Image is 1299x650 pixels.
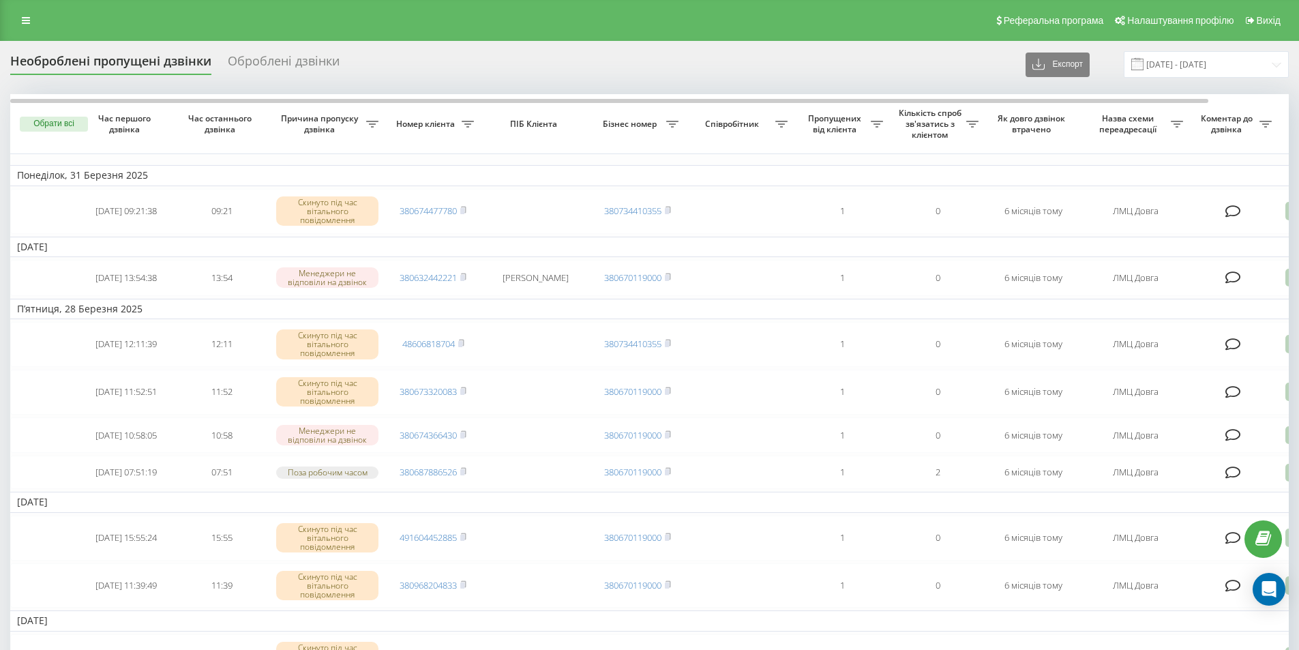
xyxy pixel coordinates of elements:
[604,385,661,398] a: 380670119000
[1026,53,1090,77] button: Експорт
[692,119,775,130] span: Співробітник
[985,516,1081,561] td: 6 місяців тому
[400,205,457,217] a: 380674477780
[794,516,890,561] td: 1
[597,119,666,130] span: Бізнес номер
[78,417,174,454] td: [DATE] 10:58:05
[1257,15,1281,26] span: Вихід
[1081,417,1190,454] td: ЛМЦ Довга
[794,417,890,454] td: 1
[897,108,966,140] span: Кількість спроб зв'язатись з клієнтом
[174,516,269,561] td: 15:55
[794,563,890,608] td: 1
[185,113,258,134] span: Час останнього дзвінка
[20,117,88,132] button: Обрати всі
[276,523,378,553] div: Скинуто під час вітального повідомлення
[794,189,890,234] td: 1
[400,429,457,441] a: 380674366430
[1081,516,1190,561] td: ЛМЦ Довга
[794,260,890,296] td: 1
[78,370,174,415] td: [DATE] 11:52:51
[890,370,985,415] td: 0
[89,113,163,134] span: Час першого дзвінка
[276,113,366,134] span: Причина пропуску дзвінка
[985,456,1081,489] td: 6 місяців тому
[400,579,457,591] a: 380968204833
[492,119,578,130] span: ПІБ Клієнта
[276,377,378,407] div: Скинуто під час вітального повідомлення
[276,425,378,445] div: Менеджери не відповіли на дзвінок
[794,370,890,415] td: 1
[276,267,378,288] div: Менеджери не відповіли на дзвінок
[604,531,661,544] a: 380670119000
[604,429,661,441] a: 380670119000
[1197,113,1259,134] span: Коментар до дзвінка
[1081,370,1190,415] td: ЛМЦ Довга
[890,322,985,367] td: 0
[801,113,871,134] span: Пропущених від клієнта
[996,113,1070,134] span: Як довго дзвінок втрачено
[1081,563,1190,608] td: ЛМЦ Довга
[890,260,985,296] td: 0
[1081,260,1190,296] td: ЛМЦ Довга
[985,260,1081,296] td: 6 місяців тому
[985,563,1081,608] td: 6 місяців тому
[794,456,890,489] td: 1
[985,189,1081,234] td: 6 місяців тому
[78,189,174,234] td: [DATE] 09:21:38
[174,189,269,234] td: 09:21
[78,516,174,561] td: [DATE] 15:55:24
[276,329,378,359] div: Скинуто під час вітального повідомлення
[794,322,890,367] td: 1
[1088,113,1171,134] span: Назва схеми переадресації
[985,417,1081,454] td: 6 місяців тому
[1081,322,1190,367] td: ЛМЦ Довга
[174,260,269,296] td: 13:54
[392,119,462,130] span: Номер клієнта
[400,531,457,544] a: 491604452885
[78,260,174,296] td: [DATE] 13:54:38
[481,260,590,296] td: [PERSON_NAME]
[1081,189,1190,234] td: ЛМЦ Довга
[890,516,985,561] td: 0
[400,271,457,284] a: 380632442221
[78,322,174,367] td: [DATE] 12:11:39
[174,456,269,489] td: 07:51
[228,54,340,75] div: Оброблені дзвінки
[890,189,985,234] td: 0
[174,322,269,367] td: 12:11
[1004,15,1104,26] span: Реферальна програма
[1127,15,1234,26] span: Налаштування профілю
[276,571,378,601] div: Скинуто під час вітального повідомлення
[604,466,661,478] a: 380670119000
[78,563,174,608] td: [DATE] 11:39:49
[985,322,1081,367] td: 6 місяців тому
[174,417,269,454] td: 10:58
[890,563,985,608] td: 0
[400,385,457,398] a: 380673320083
[78,456,174,489] td: [DATE] 07:51:19
[1253,573,1285,606] div: Open Intercom Messenger
[604,271,661,284] a: 380670119000
[400,466,457,478] a: 380687886526
[1081,456,1190,489] td: ЛМЦ Довга
[604,338,661,350] a: 380734410355
[174,370,269,415] td: 11:52
[10,54,211,75] div: Необроблені пропущені дзвінки
[890,417,985,454] td: 0
[604,205,661,217] a: 380734410355
[985,370,1081,415] td: 6 місяців тому
[276,467,378,478] div: Поза робочим часом
[276,196,378,226] div: Скинуто під час вітального повідомлення
[604,579,661,591] a: 380670119000
[402,338,455,350] a: 48606818704
[890,456,985,489] td: 2
[174,563,269,608] td: 11:39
